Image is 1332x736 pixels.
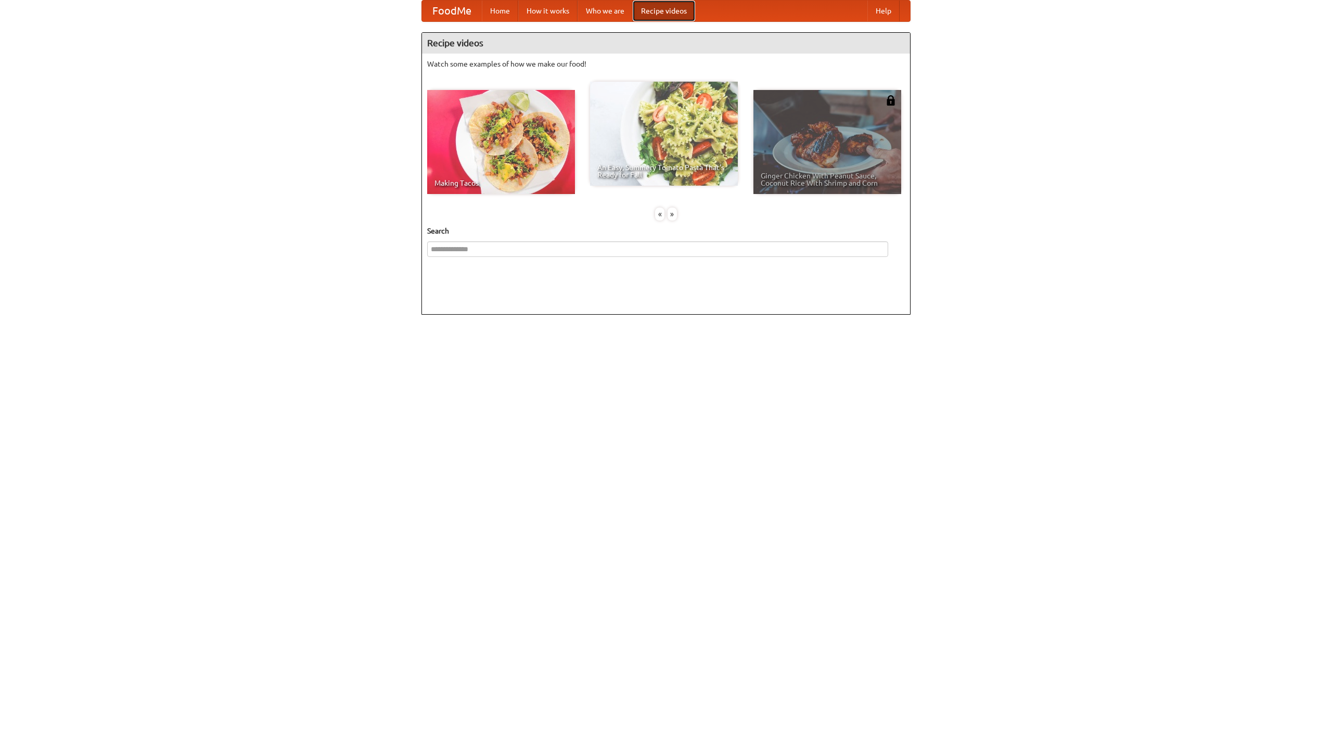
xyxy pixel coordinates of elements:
div: » [668,208,677,221]
a: An Easy, Summery Tomato Pasta That's Ready for Fall [590,82,738,186]
a: Recipe videos [633,1,695,21]
h4: Recipe videos [422,33,910,54]
a: Making Tacos [427,90,575,194]
h5: Search [427,226,905,236]
div: « [655,208,664,221]
a: How it works [518,1,578,21]
a: FoodMe [422,1,482,21]
span: An Easy, Summery Tomato Pasta That's Ready for Fall [597,164,731,178]
img: 483408.png [886,95,896,106]
span: Making Tacos [434,179,568,187]
p: Watch some examples of how we make our food! [427,59,905,69]
a: Home [482,1,518,21]
a: Help [867,1,900,21]
a: Who we are [578,1,633,21]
